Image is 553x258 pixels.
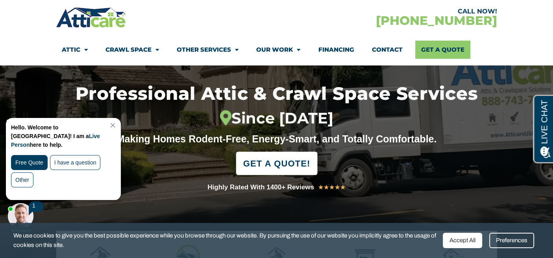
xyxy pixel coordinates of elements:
div: 5/5 [318,182,346,193]
a: Our Work [256,41,300,59]
div: Preferences [489,233,534,248]
div: Making Homes Rodent-Free, Energy-Smart, and Totally Comfortable. [102,133,452,145]
span: GET A QUOTE! [243,155,310,172]
a: Contact [372,41,402,59]
div: Highly Rated With 1400+ Reviews [207,182,314,193]
nav: Menu [62,41,491,59]
i: ★ [340,182,346,193]
a: Attic [62,41,88,59]
span: Opens a chat window [19,6,63,16]
a: Crawl Space [105,41,159,59]
h1: Professional Attic & Crawl Space Services [34,85,519,127]
a: Financing [318,41,354,59]
span: We use cookies to give you the best possible experience while you browse through our website. By ... [13,231,437,250]
i: ★ [324,182,329,193]
i: ★ [318,182,324,193]
div: Since [DATE] [34,109,519,127]
iframe: Chat Invitation [4,116,130,234]
a: Get A Quote [415,41,470,59]
a: GET A QUOTE! [236,151,318,175]
div: Accept All [443,233,482,248]
a: Other Services [177,41,239,59]
i: ★ [335,182,340,193]
div: CALL NOW! [276,8,497,15]
i: ★ [329,182,335,193]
